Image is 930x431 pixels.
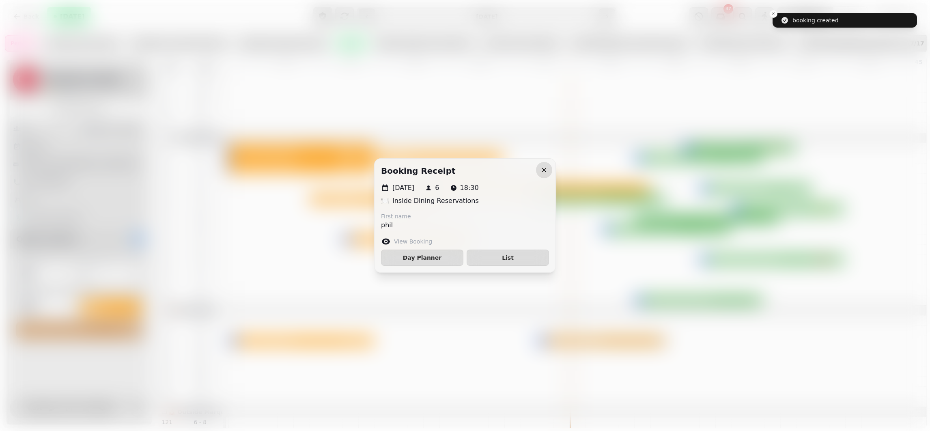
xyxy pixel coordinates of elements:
span: List [474,255,542,261]
label: View Booking [394,237,432,246]
p: 18:30 [460,183,479,193]
h2: Booking receipt [381,165,456,177]
button: List [467,250,549,266]
p: phil [381,220,411,230]
span: Day Planner [388,255,456,261]
p: 6 [435,183,439,193]
p: Inside Dining Reservations [392,196,479,206]
p: 🍽️ [381,196,389,206]
p: [DATE] [392,183,414,193]
label: First name [381,212,411,220]
button: Day Planner [381,250,463,266]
